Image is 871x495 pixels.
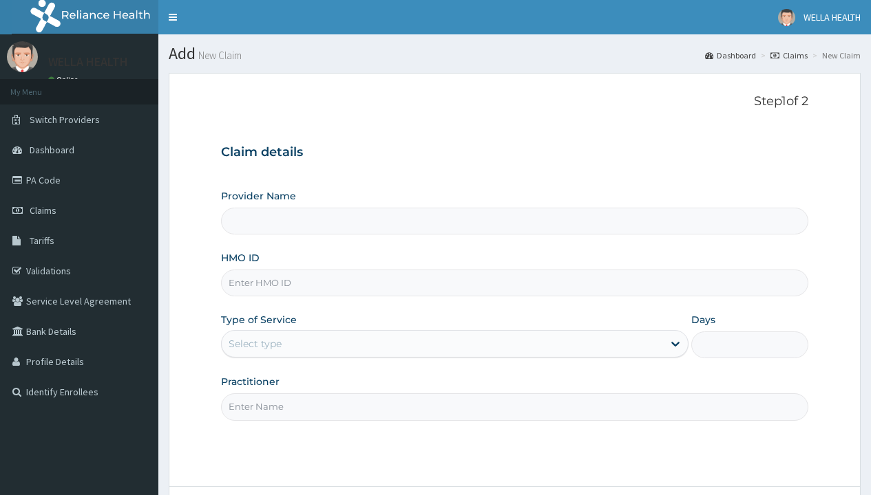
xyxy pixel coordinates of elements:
a: Dashboard [705,49,756,61]
img: User Image [7,41,38,72]
div: Select type [229,337,282,351]
label: Provider Name [221,189,296,203]
img: User Image [778,9,795,26]
a: Online [48,75,81,85]
h3: Claim details [221,145,808,160]
label: Type of Service [221,313,297,327]
small: New Claim [196,50,242,60]
span: Tariffs [30,234,54,247]
span: Switch Providers [30,113,100,126]
h1: Add [169,45,861,63]
label: HMO ID [221,251,260,265]
span: Dashboard [30,144,74,156]
input: Enter Name [221,393,808,420]
p: WELLA HEALTH [48,56,128,68]
p: Step 1 of 2 [221,94,808,109]
a: Claims [770,49,808,61]
label: Practitioner [221,375,280,388]
label: Days [691,313,715,327]
span: Claims [30,204,56,217]
li: New Claim [809,49,861,61]
span: WELLA HEALTH [804,11,861,23]
input: Enter HMO ID [221,269,808,296]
